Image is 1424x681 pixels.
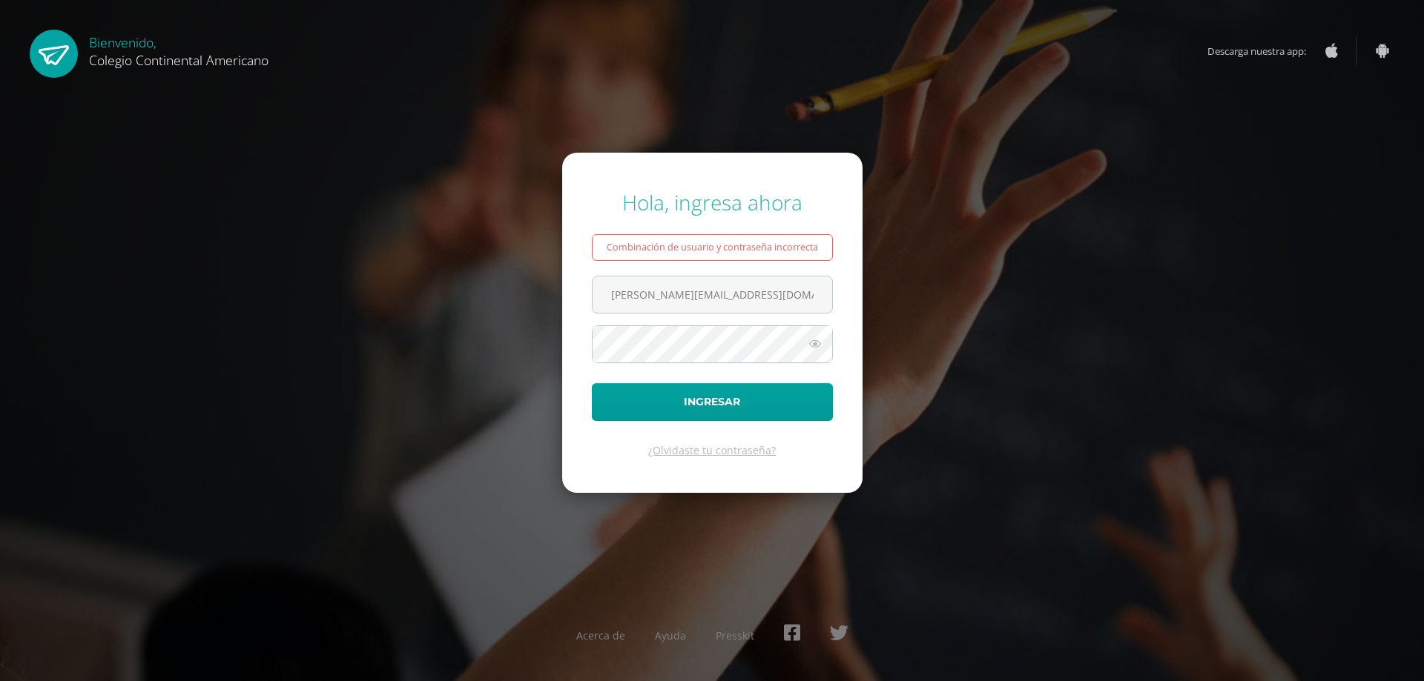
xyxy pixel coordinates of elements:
button: Ingresar [592,383,833,421]
div: Combinación de usuario y contraseña incorrecta [592,234,833,261]
a: Presskit [716,628,754,642]
div: Hola, ingresa ahora [592,188,833,216]
a: Ayuda [655,628,686,642]
input: Correo electrónico o usuario [593,276,832,313]
a: Acerca de [576,628,625,642]
a: ¿Olvidaste tu contraseña? [648,443,776,457]
div: Bienvenido, [89,30,268,69]
span: Descarga nuestra app: [1207,37,1321,65]
span: Colegio Continental Americano [89,51,268,69]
